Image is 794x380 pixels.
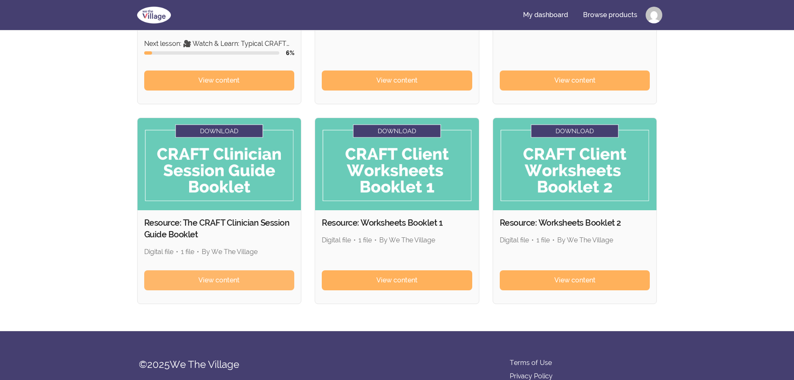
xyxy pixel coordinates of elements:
h2: Resource: Worksheets Booklet 2 [500,217,650,229]
a: View content [144,70,295,91]
h2: Resource: The CRAFT Clinician Session Guide Booklet [144,217,295,240]
nav: Main [516,5,662,25]
img: We The Village logo [132,5,176,25]
span: • [197,248,199,256]
span: By We The Village [202,248,258,256]
img: Product image for Resource: Worksheets Booklet 1 [315,118,479,210]
span: • [531,236,534,244]
span: Digital file [500,236,529,244]
span: • [176,248,178,256]
span: 1 file [536,236,550,244]
a: View content [322,270,472,290]
a: View content [144,270,295,290]
span: • [374,236,377,244]
img: Product image for Resource: Worksheets Booklet 2 [493,118,657,210]
span: 1 file [181,248,194,256]
span: By We The Village [557,236,613,244]
span: 1 file [358,236,372,244]
img: Profile image for Jamie [646,7,662,23]
div: Course progress [144,51,280,55]
span: View content [198,275,240,285]
span: By We The Village [379,236,435,244]
span: • [353,236,356,244]
span: View content [198,75,240,86]
a: View content [500,270,650,290]
a: View content [500,70,650,91]
span: View content [376,275,418,285]
a: My dashboard [516,5,575,25]
img: Product image for Resource: The CRAFT Clinician Session Guide Booklet [138,118,301,210]
span: 6 % [286,50,294,56]
h2: Resource: Worksheets Booklet 1 [322,217,472,229]
div: © 2025 We The Village [139,358,298,371]
span: Digital file [144,248,173,256]
span: Digital file [322,236,351,244]
a: View content [322,70,472,91]
a: Browse products [576,5,644,25]
span: View content [554,275,596,285]
span: View content [554,75,596,86]
span: • [552,236,555,244]
span: View content [376,75,418,86]
p: Next lesson: 🎥 Watch & Learn: Typical CRAFT Format [144,39,295,49]
a: Terms of Use [510,358,552,368]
